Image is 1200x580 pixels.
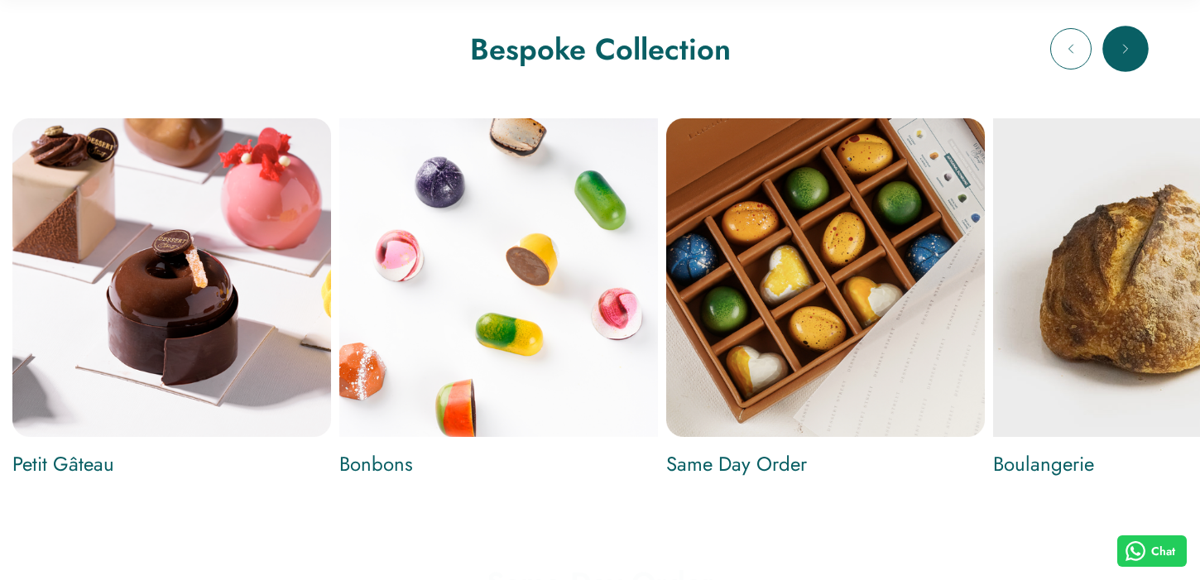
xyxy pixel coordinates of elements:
a: Same Day Order [666,118,985,437]
span: Chat [1151,543,1175,560]
a: Build Your Own Box [339,118,658,437]
a: Same Day Order [666,450,985,478]
a: Petit Gâteau [12,450,331,478]
button: Next [1105,28,1146,70]
h2: Bespoke Collection [54,29,1146,69]
button: Chat [1117,535,1188,567]
a: Petit Gâteau [12,118,331,437]
a: Bonbons [339,450,658,478]
button: Previous [1050,28,1092,70]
